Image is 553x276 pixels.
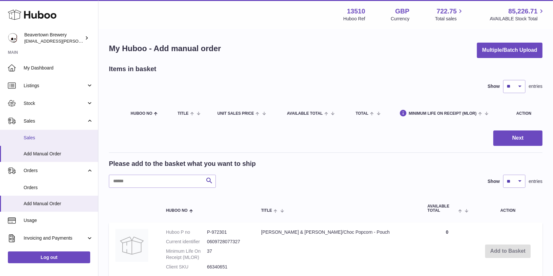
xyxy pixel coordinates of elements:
strong: 13510 [347,7,365,16]
dd: P-972301 [207,229,248,235]
span: My Dashboard [24,65,93,71]
dd: 0609728077327 [207,239,248,245]
span: entries [529,83,543,89]
span: 722.75 [437,7,457,16]
img: kit.lowe@beavertownbrewery.co.uk [8,33,18,43]
button: Multiple/Batch Upload [477,43,543,58]
span: Add Manual Order [24,151,93,157]
a: 85,226.71 AVAILABLE Stock Total [490,7,545,22]
div: Huboo Ref [343,16,365,22]
span: entries [529,178,543,185]
a: 722.75 Total sales [435,7,464,22]
span: Huboo no [166,208,188,213]
span: Huboo no [131,111,152,116]
th: Action [473,198,543,219]
span: Total sales [435,16,464,22]
dd: 37 [207,248,248,261]
span: Total [356,111,368,116]
h2: Please add to the basket what you want to ship [109,159,256,168]
dd: 66340651 [207,264,248,270]
span: Title [178,111,189,116]
h2: Items in basket [109,65,156,73]
label: Show [488,83,500,89]
dt: Minimum Life On Receipt (MLOR) [166,248,207,261]
span: Sales [24,135,93,141]
span: Stock [24,100,86,107]
button: Next [493,130,543,146]
strong: GBP [395,7,409,16]
dt: Client SKU [166,264,207,270]
div: Action [516,111,536,116]
span: AVAILABLE Total [287,111,323,116]
div: Currency [391,16,410,22]
span: Add Manual Order [24,201,93,207]
span: AVAILABLE Stock Total [490,16,545,22]
span: Sales [24,118,86,124]
div: Beavertown Brewery [24,32,83,44]
span: 85,226.71 [508,7,538,16]
span: Listings [24,83,86,89]
span: Orders [24,185,93,191]
span: Unit Sales Price [217,111,254,116]
span: Title [261,208,272,213]
span: Usage [24,217,93,224]
span: [EMAIL_ADDRESS][PERSON_NAME][DOMAIN_NAME] [24,38,132,44]
img: Joe & Sephs Caramel/Choc Popcorn - Pouch [115,229,148,262]
span: Orders [24,168,86,174]
dt: Current identifier [166,239,207,245]
span: Minimum Life On Receipt (MLOR) [409,111,477,116]
a: Log out [8,251,90,263]
label: Show [488,178,500,185]
h1: My Huboo - Add manual order [109,43,221,54]
span: AVAILABLE Total [427,204,457,213]
span: Invoicing and Payments [24,235,86,241]
dt: Huboo P no [166,229,207,235]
